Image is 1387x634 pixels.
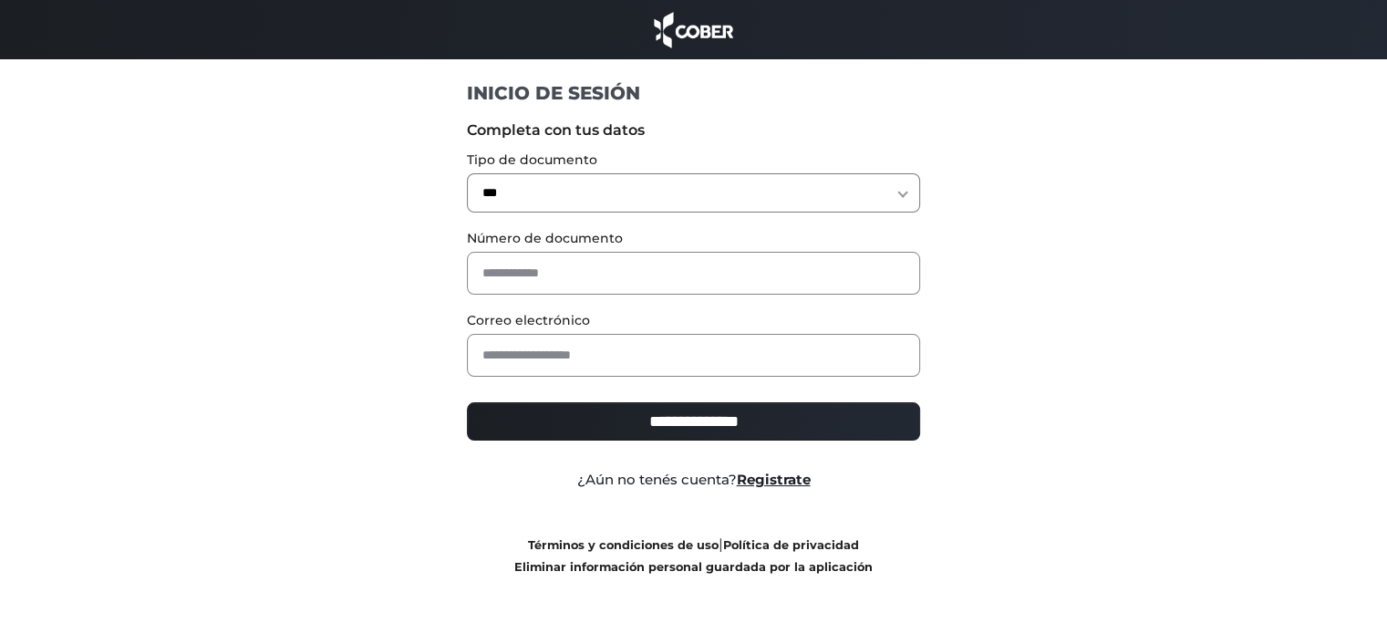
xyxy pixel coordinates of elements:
label: Tipo de documento [467,151,920,170]
label: Número de documento [467,229,920,248]
div: | [453,534,934,577]
a: Eliminar información personal guardada por la aplicación [514,560,873,574]
div: ¿Aún no tenés cuenta? [453,470,934,491]
a: Política de privacidad [723,538,859,552]
a: Registrate [737,471,811,488]
label: Completa con tus datos [467,120,920,141]
label: Correo electrónico [467,311,920,330]
a: Términos y condiciones de uso [528,538,719,552]
img: cober_marca.png [649,9,739,50]
h1: INICIO DE SESIÓN [467,81,920,105]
